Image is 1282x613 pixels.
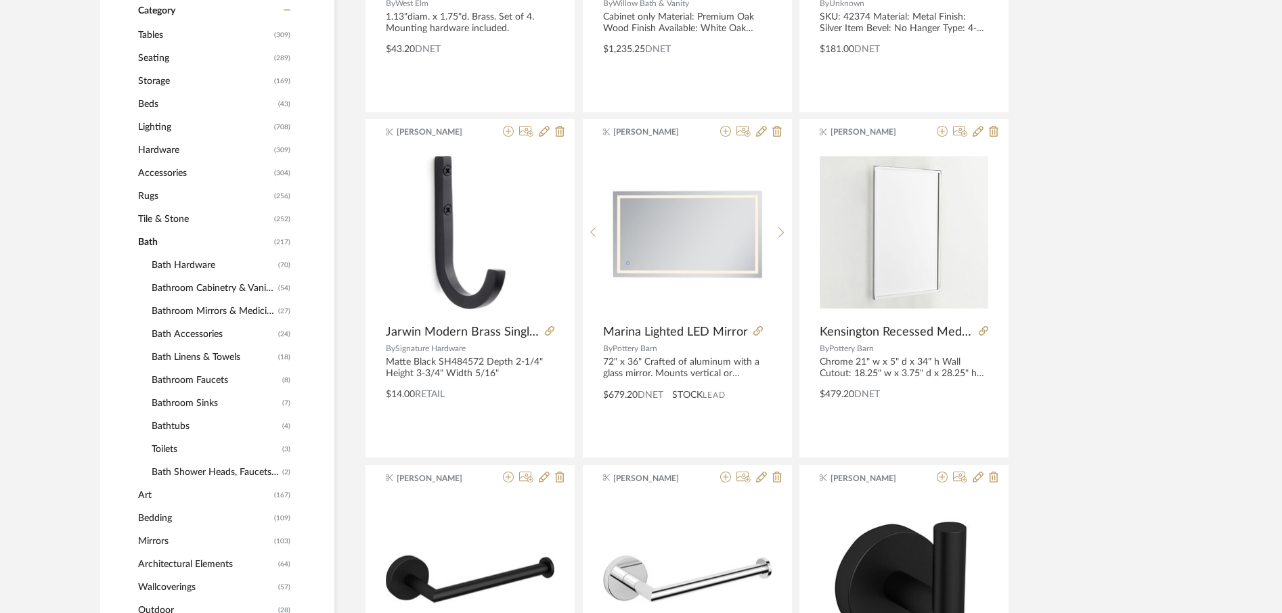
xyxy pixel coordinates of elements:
span: [PERSON_NAME] [397,472,482,484]
span: Jarwin Modern Brass Single Hook - Matte Black [386,325,539,340]
span: Bathroom Faucets [152,369,279,392]
span: Kensington Recessed Medicine Cabinet Chrome [820,325,973,340]
span: Beds [138,93,275,116]
span: (4) [282,415,290,437]
span: $181.00 [820,45,854,54]
div: Cabinet only Material: Premium Oak Wood Finish Available: White Oak Number of Drawers: 1 Deep Dra... [603,12,772,35]
span: (64) [278,553,290,575]
span: (289) [274,47,290,69]
span: (54) [278,277,290,299]
div: Chrome 21" w x 5" d x 34" h Wall Cutout: 18.25" w x 3.75" d x 28.25" h Adjustable Shelf (3) [820,357,988,380]
span: Art [138,484,271,507]
span: (217) [274,231,290,253]
span: (27) [278,300,290,322]
span: DNET [854,390,880,399]
span: DNET [854,45,880,54]
span: Bedding [138,507,271,530]
span: Bath Hardware [152,254,275,277]
span: (309) [274,139,290,161]
span: (708) [274,116,290,138]
span: Tile & Stone [138,208,271,231]
span: Wallcoverings [138,576,275,599]
span: (103) [274,530,290,552]
span: Mirrors [138,530,271,553]
span: Toilets [152,438,279,461]
span: $679.20 [603,390,638,400]
span: By [603,344,613,353]
span: $14.00 [386,390,415,399]
span: (18) [278,346,290,368]
div: SKU: 42374 Material: Metal Finish: Silver Item Bevel: No Hanger Type: 4-Hole Hanger Hangs Both Wa... [820,12,988,35]
span: [PERSON_NAME] [831,126,916,138]
span: DNET [415,45,441,54]
span: By [386,344,395,353]
span: (24) [278,323,290,345]
span: Category [138,5,175,17]
span: $43.20 [386,45,415,54]
span: Accessories [138,162,271,185]
div: Matte Black SH484572 Depth 2-1/4" Height 3-3/4" Width 5/16" [386,357,554,380]
span: (70) [278,254,290,276]
span: Bath Shower Heads, Faucets & Sets [152,461,279,484]
span: Marina Lighted LED Mirror [603,325,748,340]
span: Tables [138,24,271,47]
span: (169) [274,70,290,92]
span: Bath Accessories [152,323,275,346]
span: [PERSON_NAME] [613,472,699,484]
span: (167) [274,484,290,506]
span: Pottery Barn [613,344,657,353]
span: (109) [274,507,290,529]
span: Signature Hardware [395,344,466,353]
img: Jarwin Modern Brass Single Hook - Matte Black [386,148,554,317]
span: Bathtubs [152,415,279,438]
span: Bath [138,231,271,254]
span: (309) [274,24,290,46]
span: Bathroom Mirrors & Medicine Cabinets [152,300,275,323]
span: Bath Linens & Towels [152,346,275,369]
span: Bathroom Cabinetry & Vanities [152,277,275,300]
span: Seating [138,47,271,70]
span: Lighting [138,116,271,139]
span: [PERSON_NAME] [397,126,482,138]
span: By [820,344,829,353]
div: 1.13"diam. x 1.75"d. Brass. Set of 4. Mounting hardware included. [386,12,554,35]
span: $479.20 [820,390,854,399]
span: (7) [282,392,290,414]
span: Pottery Barn [829,344,874,353]
div: 72" x 36" Crafted of aluminum with a glass mirror. Mounts vertical or horizontal. Brackets for mo... [603,357,772,380]
span: (57) [278,576,290,598]
span: DNET [638,390,663,400]
span: Retail [415,390,445,399]
span: Rugs [138,185,271,208]
span: (43) [278,93,290,115]
span: $1,235.25 [603,45,645,54]
span: (8) [282,369,290,391]
span: STOCK [672,388,703,403]
span: [PERSON_NAME] [613,126,699,138]
span: (256) [274,185,290,207]
img: Kensington Recessed Medicine Cabinet Chrome [820,156,988,308]
span: (304) [274,162,290,184]
span: Bathroom Sinks [152,392,279,415]
span: Hardware [138,139,271,162]
span: (2) [282,461,290,483]
img: Marina Lighted LED Mirror [603,157,771,308]
span: (252) [274,208,290,230]
span: (3) [282,438,290,460]
span: Architectural Elements [138,553,275,576]
span: Lead [703,390,726,400]
span: [PERSON_NAME] [831,472,916,484]
span: DNET [645,45,671,54]
span: Storage [138,70,271,93]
